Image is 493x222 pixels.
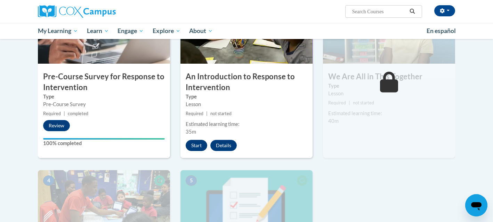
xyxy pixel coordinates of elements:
[323,71,455,82] h3: We Are All in This Together
[64,111,65,116] span: |
[353,100,374,105] span: not started
[434,5,455,16] button: Account Settings
[407,7,418,16] button: Search
[186,120,307,128] div: Estimated learning time:
[328,110,450,117] div: Estimated learning time:
[43,140,165,147] label: 100% completed
[68,111,88,116] span: completed
[43,93,165,101] label: Type
[186,93,307,101] label: Type
[43,120,70,131] button: Review
[328,82,450,90] label: Type
[351,7,407,16] input: Search Courses
[210,140,237,151] button: Details
[148,23,185,39] a: Explore
[210,111,232,116] span: not started
[328,100,346,105] span: Required
[38,27,78,35] span: My Learning
[38,5,116,18] img: Cox Campus
[27,23,466,39] div: Main menu
[186,129,196,135] span: 35m
[43,111,61,116] span: Required
[87,27,109,35] span: Learn
[82,23,113,39] a: Learn
[349,100,350,105] span: |
[185,23,218,39] a: About
[38,71,170,93] h3: Pre-Course Survey for Response to Intervention
[422,24,460,38] a: En español
[186,111,203,116] span: Required
[153,27,180,35] span: Explore
[465,194,487,216] iframe: Button to launch messaging window
[43,101,165,108] div: Pre-Course Survey
[189,27,213,35] span: About
[427,27,456,34] span: En español
[38,5,170,18] a: Cox Campus
[33,23,82,39] a: My Learning
[118,27,144,35] span: Engage
[206,111,208,116] span: |
[43,175,54,186] span: 4
[43,138,165,140] div: Your progress
[328,118,339,124] span: 40m
[186,175,197,186] span: 5
[180,71,313,93] h3: An Introduction to Response to Intervention
[186,140,207,151] button: Start
[113,23,148,39] a: Engage
[186,101,307,108] div: Lesson
[328,90,450,97] div: Lesson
